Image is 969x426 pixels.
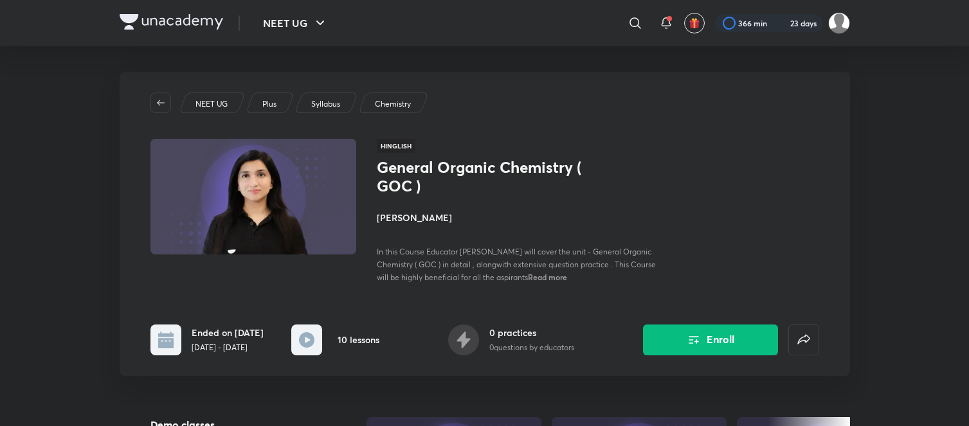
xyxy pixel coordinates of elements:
p: Chemistry [375,98,411,110]
a: Plus [260,98,278,110]
img: Thumbnail [148,138,358,256]
p: NEET UG [195,98,228,110]
p: 0 questions by educators [489,342,574,353]
a: Company Logo [120,14,223,33]
h4: [PERSON_NAME] [377,211,665,224]
p: [DATE] - [DATE] [192,342,264,353]
img: streak [775,17,788,30]
span: In this Course Educator [PERSON_NAME] will cover the unit - General Organic Chemistry ( GOC ) in ... [377,247,656,282]
a: NEET UG [193,98,230,110]
h6: 0 practices [489,326,574,339]
p: Plus [262,98,276,110]
button: NEET UG [255,10,336,36]
span: Read more [528,272,567,282]
h6: Ended on [DATE] [192,326,264,339]
a: Syllabus [309,98,342,110]
img: avatar [689,17,700,29]
span: Hinglish [377,139,415,153]
a: Chemistry [372,98,413,110]
button: avatar [684,13,705,33]
h1: General Organic Chemistry ( GOC ) [377,158,587,195]
button: false [788,324,819,355]
h6: 10 lessons [338,333,379,346]
img: Amisha Rani [828,12,850,34]
img: Company Logo [120,14,223,30]
p: Syllabus [311,98,340,110]
button: Enroll [643,324,778,355]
